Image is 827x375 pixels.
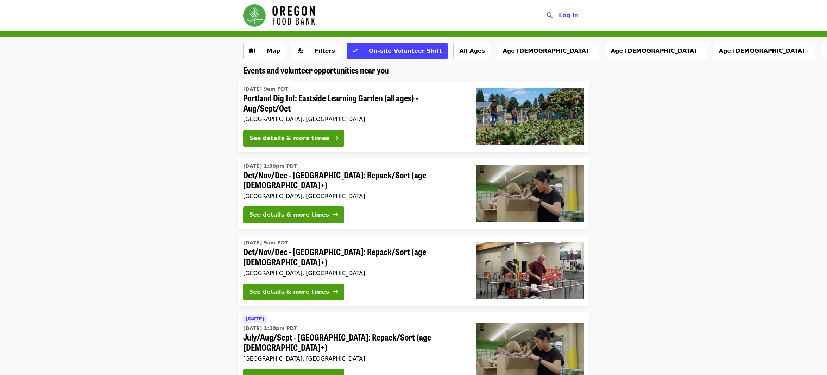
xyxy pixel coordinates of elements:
button: All Ages [453,43,491,59]
button: See details & more times [243,130,344,147]
div: [GEOGRAPHIC_DATA], [GEOGRAPHIC_DATA] [243,116,465,122]
span: Log in [559,12,578,19]
span: Events and volunteer opportunities near you [243,64,389,76]
span: On-site Volunteer Shift [369,47,442,54]
input: Search [557,7,562,24]
a: See details for "Oct/Nov/Dec - Portland: Repack/Sort (age 8+)" [238,158,589,229]
button: Filters (0 selected) [292,43,341,59]
div: [GEOGRAPHIC_DATA], [GEOGRAPHIC_DATA] [243,193,465,199]
button: On-site Volunteer Shift [347,43,448,59]
button: Age [DEMOGRAPHIC_DATA]+ [713,43,815,59]
time: [DATE] 9am PDT [243,239,288,247]
span: Portland Dig In!: Eastside Learning Garden (all ages) - Aug/Sept/Oct [243,93,465,113]
img: Portland Dig In!: Eastside Learning Garden (all ages) - Aug/Sept/Oct organized by Oregon Food Bank [476,88,584,145]
span: [DATE] [246,316,264,322]
div: [GEOGRAPHIC_DATA], [GEOGRAPHIC_DATA] [243,270,465,277]
button: Show map view [243,43,286,59]
span: July/Aug/Sept - [GEOGRAPHIC_DATA]: Repack/Sort (age [DEMOGRAPHIC_DATA]+) [243,332,465,352]
time: [DATE] 9am PDT [243,85,288,93]
i: map icon [249,47,255,54]
button: Age [DEMOGRAPHIC_DATA]+ [605,43,707,59]
div: See details & more times [249,288,329,296]
button: Log in [553,8,584,23]
i: search icon [547,12,553,19]
div: See details & more times [249,134,329,142]
a: See details for "Portland Dig In!: Eastside Learning Garden (all ages) - Aug/Sept/Oct" [238,81,589,152]
button: See details & more times [243,284,344,300]
span: Filters [315,47,335,54]
span: Oct/Nov/Dec - [GEOGRAPHIC_DATA]: Repack/Sort (age [DEMOGRAPHIC_DATA]+) [243,170,465,190]
span: Oct/Nov/Dec - [GEOGRAPHIC_DATA]: Repack/Sort (age [DEMOGRAPHIC_DATA]+) [243,247,465,267]
i: check icon [353,47,358,54]
div: See details & more times [249,211,329,219]
i: arrow-right icon [333,288,338,295]
div: [GEOGRAPHIC_DATA], [GEOGRAPHIC_DATA] [243,355,465,362]
img: Oct/Nov/Dec - Portland: Repack/Sort (age 16+) organized by Oregon Food Bank [476,242,584,299]
i: arrow-right icon [333,135,338,141]
time: [DATE] 1:30pm PDT [243,163,297,170]
img: Oct/Nov/Dec - Portland: Repack/Sort (age 8+) organized by Oregon Food Bank [476,165,584,222]
button: Age [DEMOGRAPHIC_DATA]+ [497,43,599,59]
i: sliders-h icon [298,47,303,54]
time: [DATE] 1:30pm PDT [243,325,297,332]
i: arrow-right icon [333,211,338,218]
img: Oregon Food Bank - Home [243,4,315,27]
button: See details & more times [243,206,344,223]
span: Map [267,47,280,54]
a: See details for "Oct/Nov/Dec - Portland: Repack/Sort (age 16+)" [238,235,589,306]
